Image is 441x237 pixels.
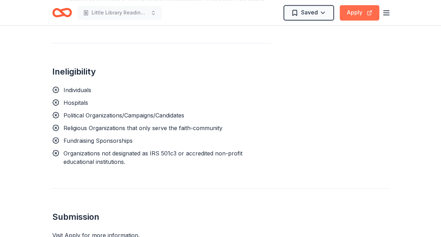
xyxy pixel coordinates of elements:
button: Little Library Reading Program [78,6,162,20]
span: Individuals [64,86,91,93]
h2: Ineligibility [52,66,271,77]
button: Apply [340,5,379,20]
h2: Submission [52,211,389,222]
span: Political Organizations/Campaigns/Candidates [64,111,184,118]
button: Saved [283,5,334,20]
span: Organizations not designated as IRS 501c3 or accredited non-profit educational institutions. [64,149,242,165]
a: Home [52,4,72,21]
span: Fundraising Sponsorships [64,137,133,144]
span: Little Library Reading Program [92,8,148,17]
span: Hospitals [64,99,88,106]
span: Saved [301,8,318,17]
span: Religious Organizations that only serve the faith-community [64,124,222,131]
